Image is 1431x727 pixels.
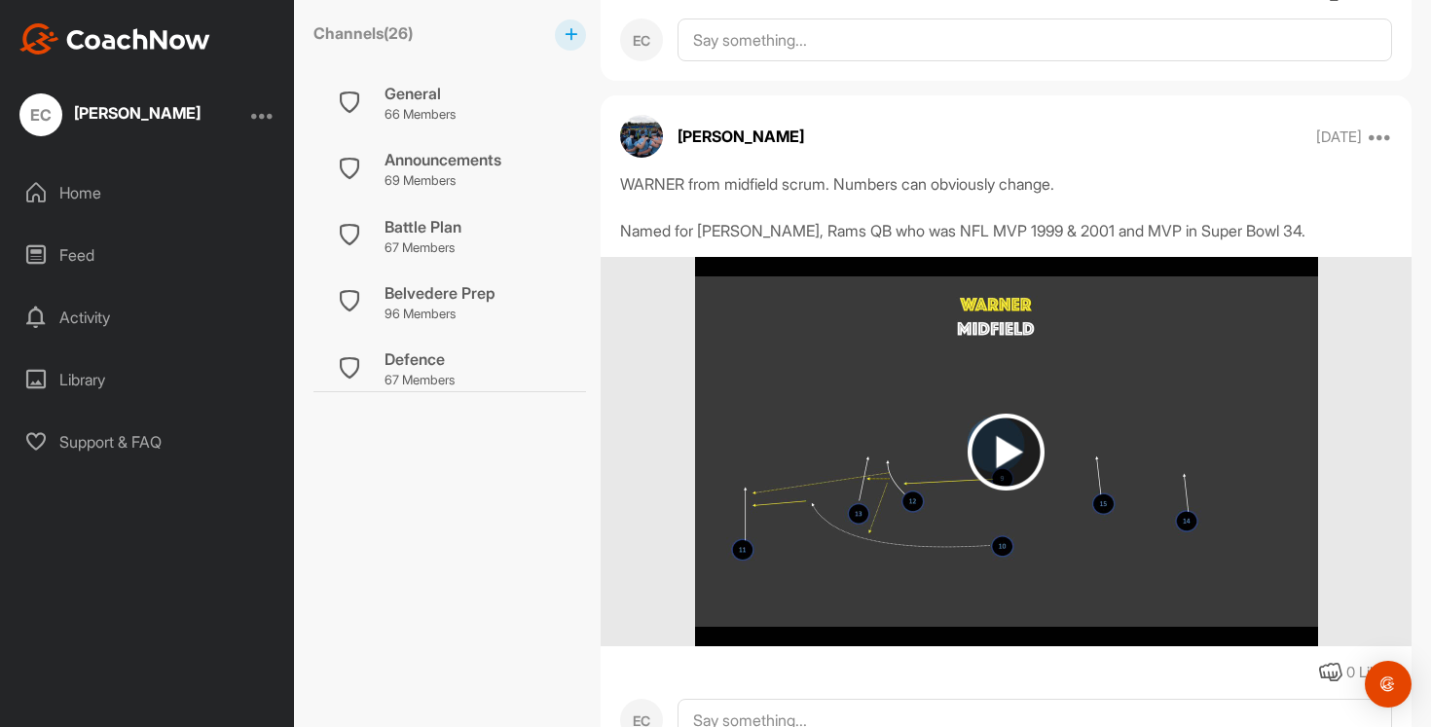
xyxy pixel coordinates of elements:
[11,293,285,342] div: Activity
[385,215,461,238] div: Battle Plan
[385,371,455,390] p: 67 Members
[1316,127,1362,147] p: [DATE]
[385,148,501,171] div: Announcements
[11,168,285,217] div: Home
[620,172,1392,242] div: WARNER from midfield scrum. Numbers can obviously change. Named for [PERSON_NAME], Rams QB who wa...
[1365,661,1412,708] div: Open Intercom Messenger
[385,171,501,191] p: 69 Members
[385,281,495,305] div: Belvedere Prep
[695,257,1318,646] img: media
[385,305,495,324] p: 96 Members
[11,231,285,279] div: Feed
[385,238,461,258] p: 67 Members
[74,105,201,121] div: [PERSON_NAME]
[11,355,285,404] div: Library
[385,82,456,105] div: General
[385,347,455,371] div: Defence
[968,414,1045,491] img: play
[19,93,62,136] div: EC
[11,418,285,466] div: Support & FAQ
[1346,662,1392,684] div: 0 Likes
[620,115,663,158] img: avatar
[19,23,210,55] img: CoachNow
[678,125,804,148] p: [PERSON_NAME]
[620,18,663,61] div: EC
[313,21,413,45] label: Channels ( 26 )
[385,105,456,125] p: 66 Members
